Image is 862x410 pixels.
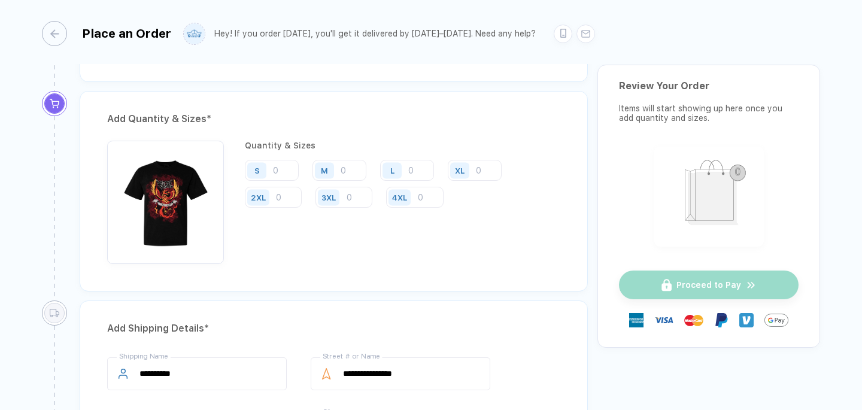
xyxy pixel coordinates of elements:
img: Venmo [739,313,754,327]
div: Quantity & Sizes [245,141,560,150]
img: GPay [764,308,788,332]
img: express [629,313,644,327]
div: S [254,166,260,175]
div: Review Your Order [619,80,799,92]
img: master-card [684,311,703,330]
img: Paypal [714,313,729,327]
div: L [390,166,394,175]
img: visa [654,311,673,330]
div: XL [455,166,465,175]
div: Add Quantity & Sizes [107,110,560,129]
img: user profile [184,23,205,44]
div: 2XL [251,193,266,202]
div: Hey! If you order [DATE], you'll get it delivered by [DATE]–[DATE]. Need any help? [214,29,536,39]
div: M [321,166,328,175]
img: shopping_bag.png [660,152,758,239]
img: ed239c2b-23ee-4e7f-aef3-f1b84d6742fa_nt_front_1758903822408.jpg [113,147,218,251]
div: Place an Order [82,26,171,41]
div: 4XL [392,193,407,202]
div: Items will start showing up here once you add quantity and sizes. [619,104,799,123]
div: 3XL [321,193,336,202]
div: Add Shipping Details [107,319,560,338]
